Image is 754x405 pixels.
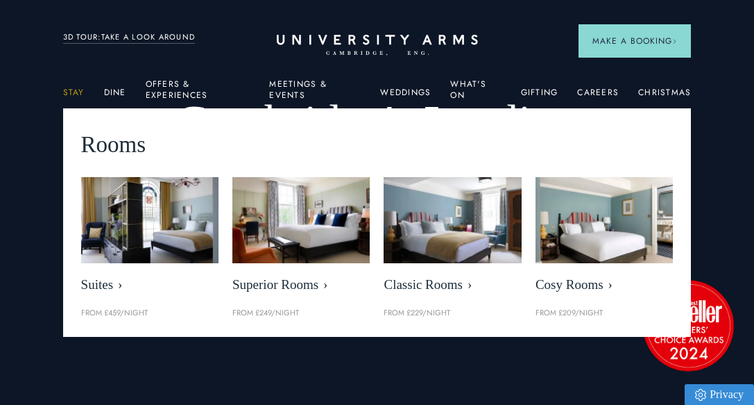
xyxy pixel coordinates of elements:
[577,88,619,106] a: Careers
[104,88,126,106] a: Dine
[592,35,677,47] span: Make a Booking
[277,35,478,56] a: Home
[232,177,370,300] a: image-5bdf0f703dacc765be5ca7f9d527278f30b65e65-400x250-jpg Superior Rooms
[384,277,521,293] span: Classic Rooms
[685,384,754,405] a: Privacy
[81,177,219,300] a: image-21e87f5add22128270780cf7737b92e839d7d65d-400x250-jpg Suites
[535,177,673,263] img: image-0c4e569bfe2498b75de12d7d88bf10a1f5f839d4-400x250-jpg
[146,79,250,108] a: Offers & Experiences
[384,307,521,320] p: From £229/night
[232,277,370,293] span: Superior Rooms
[450,79,501,108] a: What's On
[232,177,370,263] img: image-5bdf0f703dacc765be5ca7f9d527278f30b65e65-400x250-jpg
[384,177,521,300] a: image-7eccef6fe4fe90343db89eb79f703814c40db8b4-400x250-jpg Classic Rooms
[63,88,85,106] a: Stay
[638,88,691,106] a: Christmas
[695,389,706,401] img: Privacy
[63,31,196,44] a: 3D TOUR:TAKE A LOOK AROUND
[672,39,677,44] img: Arrow icon
[521,88,558,106] a: Gifting
[535,277,673,293] span: Cosy Rooms
[380,88,431,106] a: Weddings
[81,177,219,263] img: image-21e87f5add22128270780cf7737b92e839d7d65d-400x250-jpg
[81,277,219,293] span: Suites
[384,177,521,263] img: image-7eccef6fe4fe90343db89eb79f703814c40db8b4-400x250-jpg
[81,307,219,320] p: From £459/night
[535,177,673,300] a: image-0c4e569bfe2498b75de12d7d88bf10a1f5f839d4-400x250-jpg Cosy Rooms
[232,307,370,320] p: From £249/night
[81,126,146,163] span: Rooms
[535,307,673,320] p: From £209/night
[579,24,691,58] button: Make a BookingArrow icon
[269,79,361,108] a: Meetings & Events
